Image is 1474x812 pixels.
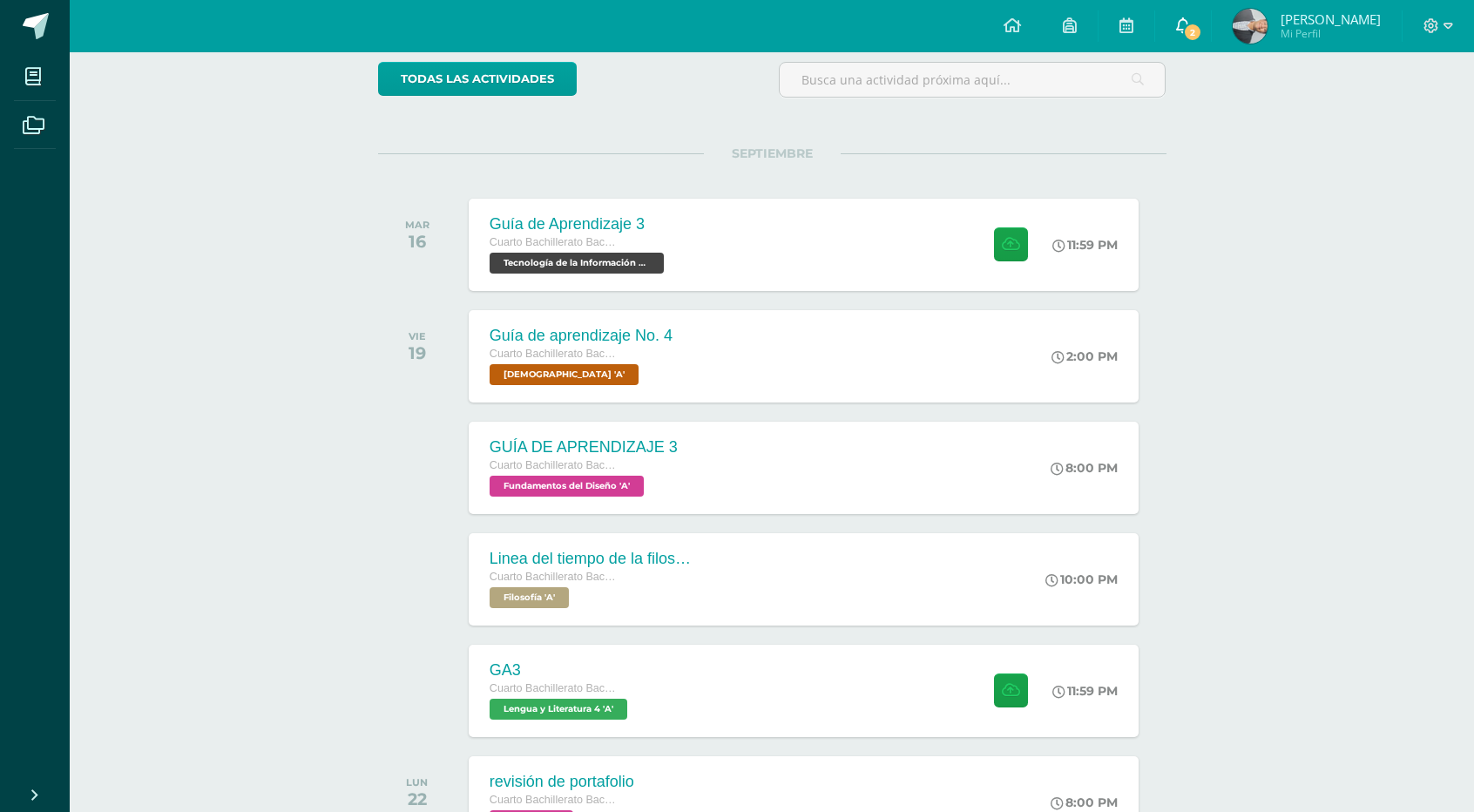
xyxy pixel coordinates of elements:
[490,773,634,791] div: revisión de portafolio
[704,145,841,161] span: SEPTIEMBRE
[490,327,673,345] div: Guía de aprendizaje No. 4
[409,342,426,363] div: 19
[1281,10,1381,28] span: [PERSON_NAME]
[1183,23,1202,42] span: 2
[405,219,429,231] div: MAR
[1233,9,1268,44] img: 35192d7430e2f8764a67b52301501797.png
[490,794,620,806] span: Cuarto Bachillerato Bachillerato en CCLL con Orientación en Diseño Gráfico
[406,788,428,809] div: 22
[1045,572,1118,587] div: 10:00 PM
[1051,348,1118,364] div: 2:00 PM
[490,550,699,568] div: Linea del tiempo de la filosofia
[378,62,577,96] a: todas las Actividades
[490,236,620,248] span: Cuarto Bachillerato Bachillerato en CCLL con Orientación en Diseño Gráfico
[490,661,632,680] div: GA3
[490,215,668,233] div: Guía de Aprendizaje 3
[1052,683,1118,699] div: 11:59 PM
[490,682,620,694] span: Cuarto Bachillerato Bachillerato en CCLL con Orientación en Diseño Gráfico
[490,438,678,457] div: GUÍA DE APRENDIZAJE 3
[409,330,426,342] div: VIE
[1052,237,1118,253] div: 11:59 PM
[1051,460,1118,476] div: 8:00 PM
[490,364,639,385] span: Biblia 'A'
[780,63,1166,97] input: Busca una actividad próxima aquí...
[490,476,644,497] span: Fundamentos del Diseño 'A'
[490,348,620,360] span: Cuarto Bachillerato Bachillerato en CCLL con Orientación en Diseño Gráfico
[1281,26,1381,41] span: Mi Perfil
[406,776,428,788] div: LUN
[1051,795,1118,810] div: 8:00 PM
[405,231,429,252] div: 16
[490,587,569,608] span: Filosofía 'A'
[490,571,620,583] span: Cuarto Bachillerato Bachillerato en CCLL con Orientación en Diseño Gráfico
[490,699,627,720] span: Lengua y Literatura 4 'A'
[490,253,664,274] span: Tecnología de la Información y Comunicación (TIC) 'A'
[490,459,620,471] span: Cuarto Bachillerato Bachillerato en CCLL con Orientación en Diseño Gráfico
